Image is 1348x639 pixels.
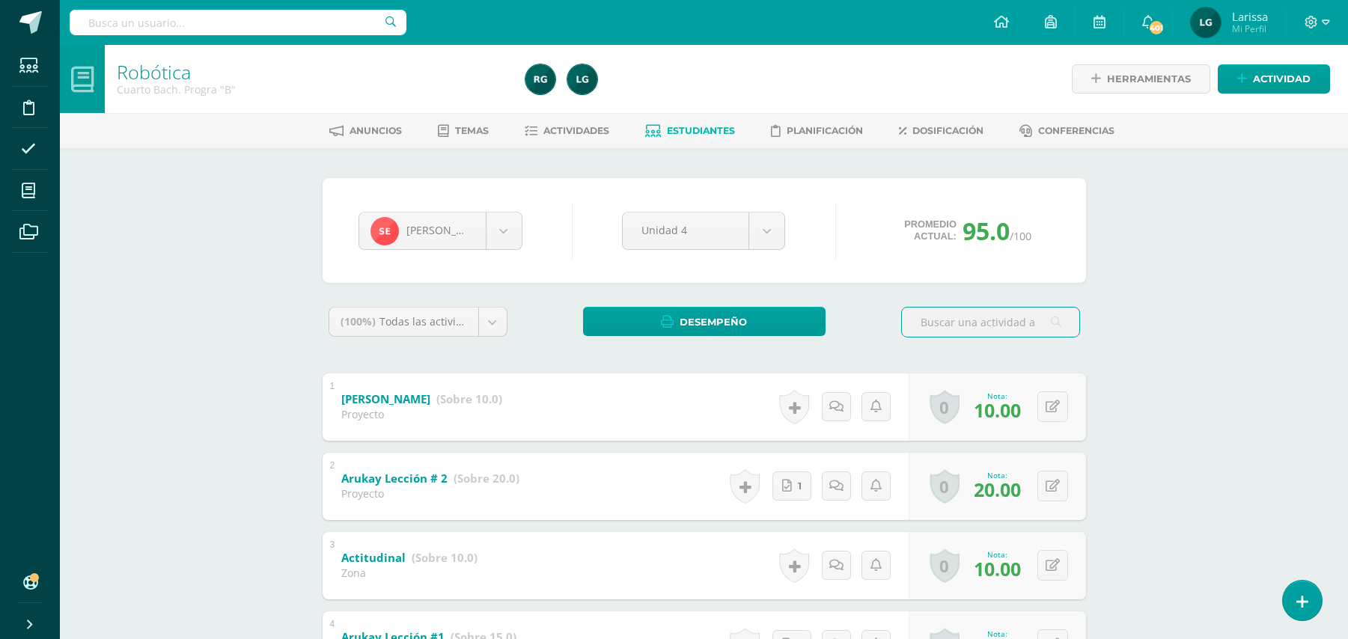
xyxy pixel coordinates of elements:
a: 0 [930,548,960,583]
span: Todas las actividades de esta unidad [379,314,565,328]
input: Buscar una actividad aquí... [902,308,1079,337]
a: Actividad [1218,64,1330,94]
a: Herramientas [1072,64,1210,94]
span: Promedio actual: [904,218,957,242]
span: 20.00 [974,477,1021,502]
img: 97b488a290cf1038d9077a3fe8eb6eb4.png [370,217,399,245]
span: Larissa [1232,9,1268,24]
a: Unidad 4 [623,213,784,249]
a: Desempeño [583,307,826,336]
a: 1 [772,471,811,501]
h1: Robótica [117,61,507,82]
a: 0 [930,469,960,504]
a: 0 [930,390,960,424]
img: b18d4c11e185ad35d013124f54388215.png [567,64,597,94]
span: 10.00 [974,556,1021,581]
img: b18d4c11e185ad35d013124f54388215.png [1191,7,1221,37]
span: Actividad [1253,65,1311,93]
div: Proyecto [341,486,519,501]
strong: (Sobre 10.0) [436,391,502,406]
span: 1 [798,472,802,500]
span: 10.00 [974,397,1021,423]
b: Arukay Lección # 2 [341,471,448,486]
b: Actitudinal [341,550,406,565]
a: Conferencias [1019,119,1114,143]
strong: (Sobre 10.0) [412,550,478,565]
div: Zona [341,566,478,580]
span: Actividades [543,125,609,136]
span: Mi Perfil [1232,22,1268,35]
div: Nota: [974,549,1021,560]
a: [PERSON_NAME] [359,213,522,249]
a: Estudiantes [645,119,735,143]
span: Desempeño [680,308,747,336]
div: Proyecto [341,407,502,421]
span: Dosificación [912,125,983,136]
span: Conferencias [1038,125,1114,136]
span: /100 [1010,229,1031,243]
a: Planificación [771,119,863,143]
span: (100%) [341,314,376,328]
a: Actividades [525,119,609,143]
div: Nota: [974,629,1021,639]
span: Anuncios [350,125,402,136]
a: [PERSON_NAME] (Sobre 10.0) [341,388,502,412]
b: [PERSON_NAME] [341,391,430,406]
input: Busca un usuario... [70,10,406,35]
div: Nota: [974,391,1021,401]
span: Unidad 4 [641,213,730,248]
a: Robótica [117,59,191,85]
span: 95.0 [963,215,1010,247]
a: Actitudinal (Sobre 10.0) [341,546,478,570]
span: Herramientas [1107,65,1191,93]
a: Anuncios [329,119,402,143]
span: Estudiantes [667,125,735,136]
strong: (Sobre 20.0) [454,471,519,486]
a: Arukay Lección # 2 (Sobre 20.0) [341,467,519,491]
div: Cuarto Bach. Progra 'B' [117,82,507,97]
a: Dosificación [899,119,983,143]
span: 401 [1148,19,1165,36]
img: e044b199acd34bf570a575bac584e1d1.png [525,64,555,94]
a: Temas [438,119,489,143]
a: (100%)Todas las actividades de esta unidad [329,308,507,336]
span: [PERSON_NAME] [406,223,490,237]
div: Nota: [974,470,1021,480]
span: Temas [455,125,489,136]
span: Planificación [787,125,863,136]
